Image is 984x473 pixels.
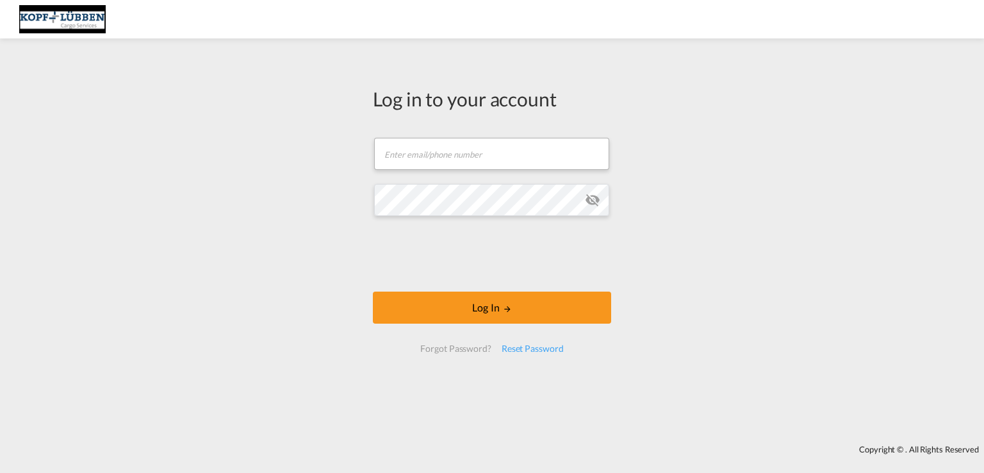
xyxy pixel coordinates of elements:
div: Reset Password [496,337,569,360]
div: Log in to your account [373,85,611,112]
input: Enter email/phone number [374,138,609,170]
md-icon: icon-eye-off [585,192,600,208]
iframe: reCAPTCHA [395,229,589,279]
img: 25cf3bb0aafc11ee9c4fdbd399af7748.JPG [19,5,106,34]
button: LOGIN [373,292,611,324]
div: Forgot Password? [415,337,496,360]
